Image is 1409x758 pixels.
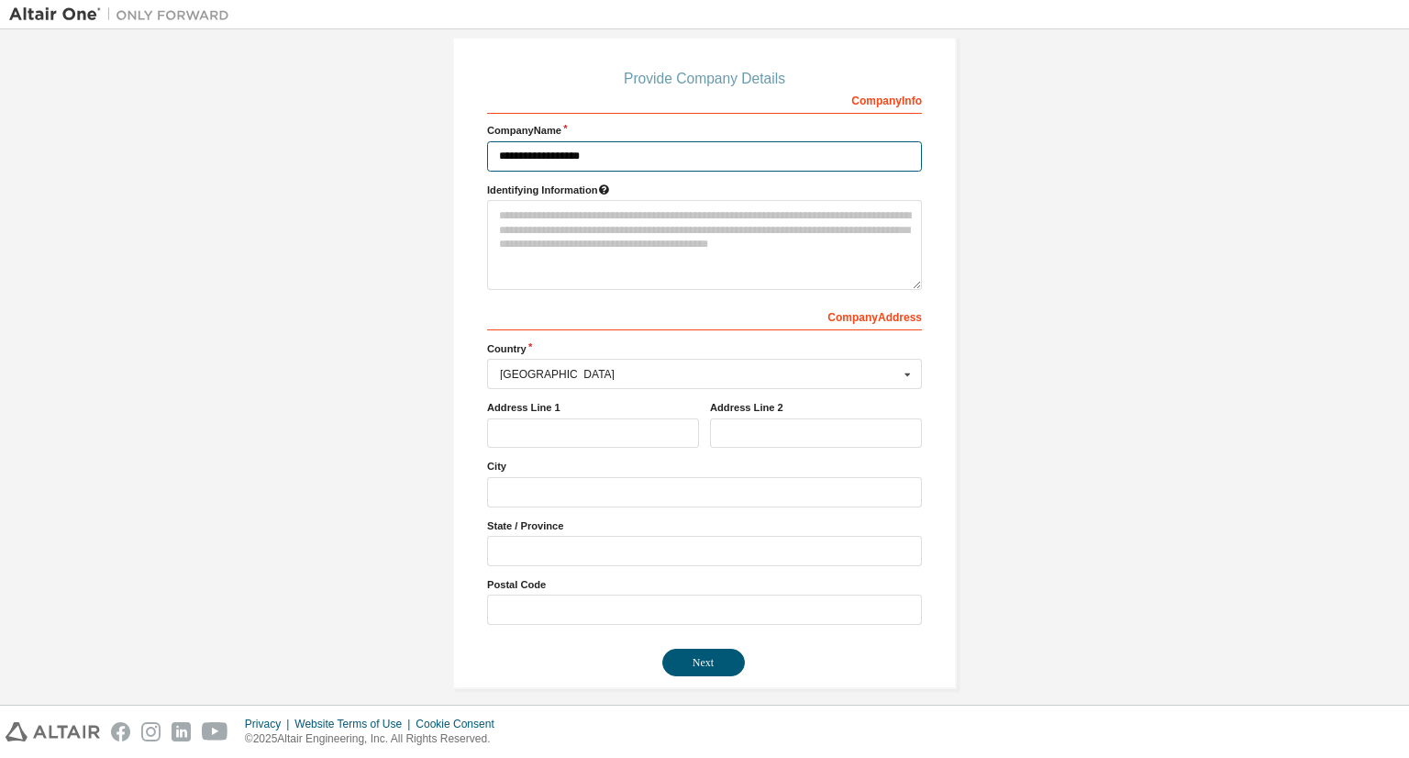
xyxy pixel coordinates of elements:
img: Altair One [9,6,239,24]
div: Cookie Consent [416,717,505,731]
label: Company Name [487,123,922,138]
img: youtube.svg [202,722,228,741]
div: Provide Company Details [487,73,922,84]
img: altair_logo.svg [6,722,100,741]
img: facebook.svg [111,722,130,741]
label: Please provide any information that will help our support team identify your company. Email and n... [487,183,922,197]
label: Postal Code [487,577,922,592]
button: Next [662,649,745,676]
p: © 2025 Altair Engineering, Inc. All Rights Reserved. [245,731,505,747]
div: Company Address [487,301,922,330]
div: [GEOGRAPHIC_DATA] [500,369,899,380]
label: Address Line 1 [487,400,699,415]
label: Address Line 2 [710,400,922,415]
label: City [487,459,922,474]
div: Company Info [487,84,922,114]
div: Privacy [245,717,294,731]
label: Country [487,341,922,356]
img: linkedin.svg [172,722,191,741]
label: State / Province [487,518,922,533]
div: Website Terms of Use [294,717,416,731]
img: instagram.svg [141,722,161,741]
